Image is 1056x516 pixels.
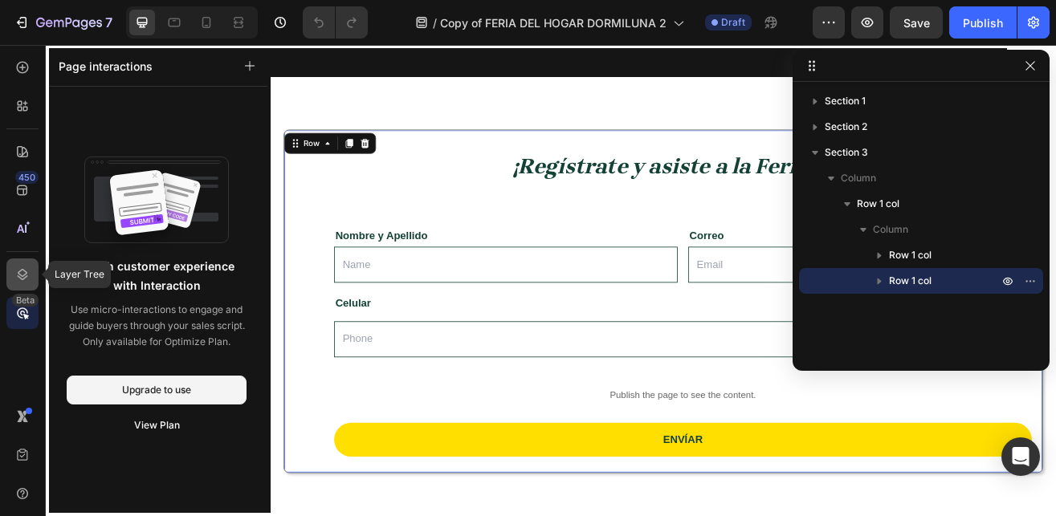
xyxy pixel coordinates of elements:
[825,93,866,109] span: Section 1
[122,383,191,397] div: Upgrade to use
[841,170,876,186] span: Column
[303,6,368,39] div: Undo/Redo
[1001,437,1040,476] div: Open Intercom Messenger
[271,45,1056,516] iframe: Design area
[12,294,39,307] div: Beta
[433,14,437,31] span: /
[134,418,180,433] div: View Plan
[67,334,247,350] p: Only available for Optimize Plan.
[67,376,247,404] button: Upgrade to use
[825,144,868,160] span: Section 3
[903,16,930,30] span: Save
[721,15,745,30] span: Draft
[440,14,667,31] span: Copy of FERIA DEL HOGAR DORMILUNA 2
[6,6,120,39] button: 7
[949,6,1017,39] button: Publish
[873,221,908,238] span: Column
[105,13,112,32] p: 7
[15,171,39,184] div: 450
[889,273,932,289] span: Row 1 col
[59,58,153,75] p: Page interactions
[67,302,247,334] p: Use micro-interactions to engage and guide buyers through your sales script.
[890,6,943,39] button: Save
[963,14,1003,31] div: Publish
[825,119,867,135] span: Section 2
[67,411,247,440] button: View Plan
[70,257,243,295] p: Enrich customer experience with Interaction
[857,196,899,212] span: Row 1 col
[889,247,932,263] span: Row 1 col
